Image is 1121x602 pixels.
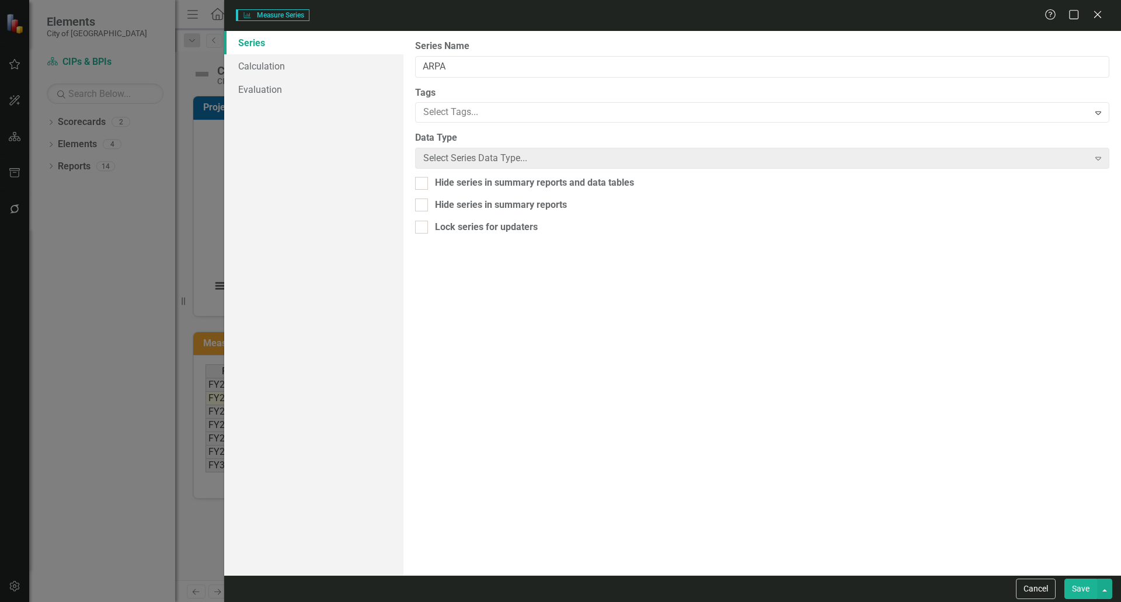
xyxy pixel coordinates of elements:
label: Data Type [415,131,1109,145]
div: Hide series in summary reports and data tables [435,176,634,190]
div: Hide series in summary reports [435,199,567,212]
button: Cancel [1016,579,1056,599]
div: Select Series Data Type... [423,152,1088,165]
a: Calculation [224,54,403,78]
label: Series Name [415,40,1109,53]
span: Measure Series [236,9,309,21]
a: Evaluation [224,78,403,101]
div: Lock series for updaters [435,221,538,234]
button: Save [1064,579,1097,599]
input: Series Name [415,56,1109,78]
label: Tags [415,86,1109,100]
a: Series [224,31,403,54]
